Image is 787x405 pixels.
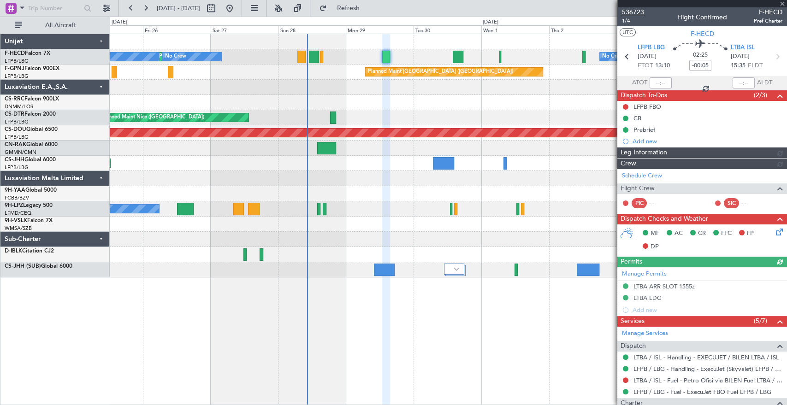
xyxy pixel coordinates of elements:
div: Planned Maint Nice ([GEOGRAPHIC_DATA]) [101,111,204,124]
a: LTBA / ISL - Fuel - Petro Ofisi via BILEN Fuel LTBA / ISL [633,376,782,384]
span: ELDT [748,61,763,70]
span: D-IBLK [5,248,22,254]
a: CN-RAKGlobal 6000 [5,142,58,147]
span: Dispatch Checks and Weather [621,214,708,224]
a: 9H-VSLKFalcon 7X [5,218,53,223]
span: [DATE] [638,52,657,61]
span: Refresh [329,5,367,12]
a: LFPB/LBG [5,134,29,141]
div: Prebrief [633,126,655,134]
a: LFPB / LBG - Fuel - ExecuJet FBO Fuel LFPB / LBG [633,388,771,396]
div: [DATE] [483,18,498,26]
a: LFPB/LBG [5,164,29,171]
span: MF [651,229,659,238]
span: LTBA ISL [731,43,755,53]
span: 13:10 [655,61,670,70]
div: Mon 29 [346,25,414,34]
span: LFPB LBG [638,43,665,53]
span: CS-DOU [5,127,26,132]
span: 9H-VSLK [5,218,27,223]
a: LFPB / LBG - Handling - ExecuJet (Skyvalet) LFPB / LBG [633,365,782,373]
span: 9H-YAA [5,188,25,193]
img: arrow-gray.svg [454,267,459,271]
a: CS-DOUGlobal 6500 [5,127,58,132]
div: Planned Maint [GEOGRAPHIC_DATA] ([GEOGRAPHIC_DATA]) [368,65,513,79]
button: All Aircraft [10,18,100,33]
span: Services [621,316,645,327]
a: LTBA / ISL - Handling - EXECUJET / BILEN LTBA / ISL [633,353,779,361]
span: CS-JHH [5,157,24,163]
span: (5/7) [754,316,767,326]
a: GMMN/CMN [5,149,36,156]
span: FFC [721,229,732,238]
a: Manage Services [622,329,668,338]
span: CS-DTR [5,112,24,117]
a: LFPB/LBG [5,73,29,80]
a: 9H-YAAGlobal 5000 [5,188,57,193]
div: Sun 28 [278,25,346,34]
span: Dispatch [621,341,646,352]
span: [DATE] [731,52,750,61]
div: Thu 2 [549,25,617,34]
button: Refresh [315,1,370,16]
a: LFPB/LBG [5,118,29,125]
span: 536723 [622,7,644,17]
a: CS-JHH (SUB)Global 6000 [5,264,72,269]
span: F-HECD [5,51,25,56]
span: 15:35 [731,61,746,70]
a: CS-JHHGlobal 6000 [5,157,56,163]
a: D-IBLKCitation CJ2 [5,248,54,254]
a: CS-DTRFalcon 2000 [5,112,56,117]
a: F-HECDFalcon 7X [5,51,50,56]
a: CS-RRCFalcon 900LX [5,96,59,102]
div: Flight Confirmed [677,12,727,22]
span: ETOT [638,61,653,70]
a: LFMD/CEQ [5,210,31,217]
div: Tue 30 [414,25,481,34]
div: No Crew [602,50,623,64]
div: CB [633,114,641,122]
span: CS-RRC [5,96,24,102]
span: AC [675,229,683,238]
div: No Crew [165,50,186,64]
a: WMSA/SZB [5,225,32,232]
div: Fri 26 [143,25,211,34]
div: Add new [633,137,782,145]
div: LFPB FBO [633,103,661,111]
span: ATOT [632,78,647,88]
span: [DATE] - [DATE] [157,4,200,12]
span: CR [698,229,706,238]
input: Trip Number [28,1,81,15]
div: Sat 27 [211,25,278,34]
span: All Aircraft [24,22,97,29]
span: CN-RAK [5,142,26,147]
span: ALDT [757,78,772,88]
span: DP [651,242,659,252]
span: F-GPNJ [5,66,24,71]
span: Pref Charter [754,17,782,25]
span: Dispatch To-Dos [621,90,667,101]
a: 9H-LPZLegacy 500 [5,203,53,208]
span: CS-JHH (SUB) [5,264,41,269]
div: [DATE] [112,18,127,26]
a: LFPB/LBG [5,58,29,65]
span: FP [747,229,754,238]
a: FCBB/BZV [5,194,29,201]
span: (2/3) [754,90,767,100]
span: 9H-LPZ [5,203,23,208]
div: Wed 1 [481,25,549,34]
a: F-GPNJFalcon 900EX [5,66,59,71]
a: DNMM/LOS [5,103,33,110]
span: F-HECD [691,29,714,39]
span: 02:25 [693,51,708,60]
span: F-HECD [754,7,782,17]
